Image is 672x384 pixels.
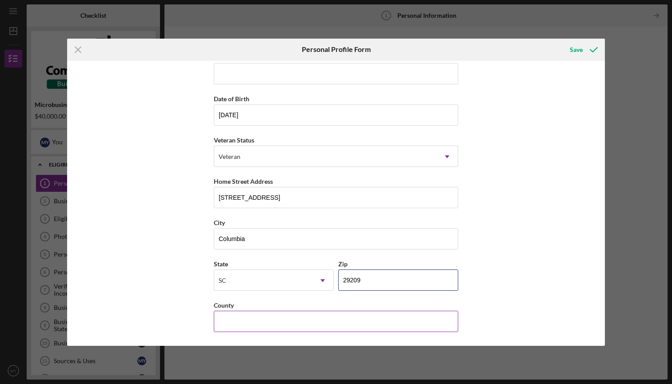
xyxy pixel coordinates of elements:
label: Home Street Address [214,178,273,185]
div: SC [219,277,226,284]
h6: Personal Profile Form [302,45,371,53]
div: Veteran [219,153,240,160]
label: Job Title [214,54,237,61]
label: Zip [338,260,348,268]
button: Save [561,41,605,59]
label: City [214,219,225,226]
label: Date of Birth [214,95,249,103]
label: County [214,301,234,309]
div: Save [570,41,583,59]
